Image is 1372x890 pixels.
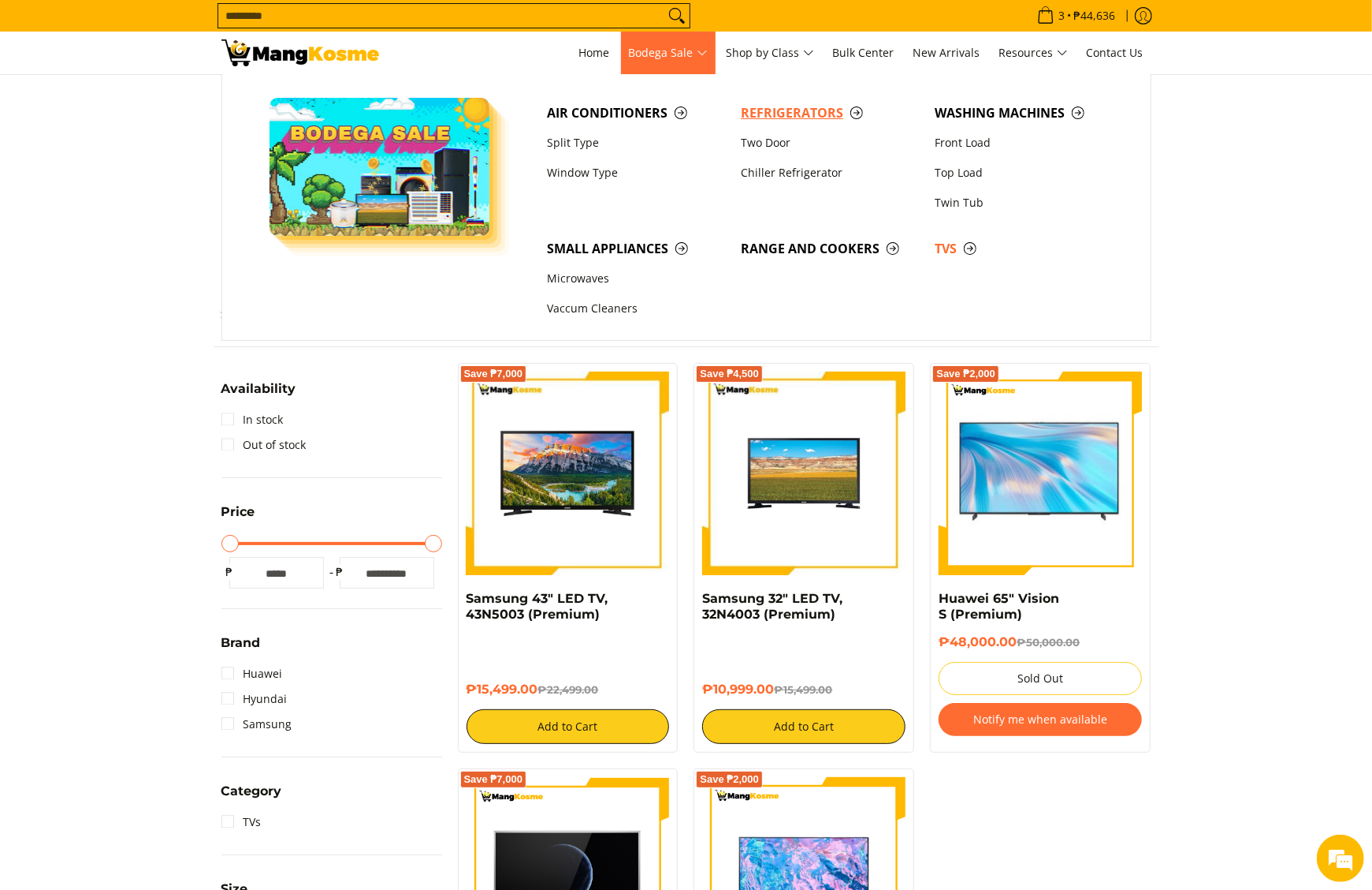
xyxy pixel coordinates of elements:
[221,39,379,66] img: TVs - Premium Television Brands l Mang Kosme
[702,682,905,697] h6: ₱10,999.00
[539,128,733,158] a: Split Type
[999,43,1068,63] span: Resources
[221,785,282,798] span: Category
[1072,10,1118,21] span: ₱44,636
[221,686,288,712] a: Hyundai
[741,239,919,259] span: Range and Cookers
[927,128,1121,158] a: Front Load
[464,775,523,784] span: Save ₱7,000
[539,98,733,128] a: Air Conditioners
[539,294,733,324] a: Vaccum Cleaners
[395,32,1151,74] nav: Main Menu
[905,32,988,74] a: New Arrivals
[258,8,296,46] div: Minimize live chat window
[82,88,265,109] div: Chat with us now
[221,407,284,432] a: In stock
[467,709,670,744] button: Add to Cart
[1087,45,1143,60] span: Contact Us
[719,32,822,74] a: Shop by Class
[467,682,670,697] h6: ₱15,499.00
[741,103,919,123] span: Refrigerators
[700,369,759,379] span: Save ₱4,500
[91,199,218,358] span: We're online!
[939,380,1142,567] img: huawei-s-65-inch-4k-lcd-display-tv-full-view-mang-kosme
[221,506,255,530] summary: Open
[727,43,814,63] span: Shop by Class
[1057,10,1068,21] span: 3
[927,158,1121,188] a: Top Load
[939,703,1142,736] button: Notify me when available
[927,234,1121,264] a: TVs
[221,383,296,395] span: Availability
[774,683,832,696] del: ₱15,499.00
[221,712,292,737] a: Samsung
[221,637,261,661] summary: Open
[621,32,716,74] a: Bodega Sale
[221,432,307,458] a: Out of stock
[579,45,610,60] span: Home
[939,662,1142,695] button: Sold Out
[221,564,237,580] span: ₱
[629,43,708,63] span: Bodega Sale
[913,45,980,60] span: New Arrivals
[467,372,670,575] img: samsung-43-inch-led-tv-full-view- mang-kosme
[1079,32,1151,74] a: Contact Us
[539,234,733,264] a: Small Appliances
[664,4,690,28] button: Search
[1032,7,1121,24] span: •
[702,591,842,622] a: Samsung 32" LED TV, 32N4003 (Premium)
[927,188,1121,218] a: Twin Tub
[539,264,733,294] a: Microwaves
[538,683,599,696] del: ₱22,499.00
[547,239,725,259] span: Small Appliances
[825,32,902,74] a: Bulk Center
[464,369,523,379] span: Save ₱7,000
[221,637,261,649] span: Brand
[547,103,725,123] span: Air Conditioners
[571,32,618,74] a: Home
[939,634,1142,650] h6: ₱48,000.00
[936,369,995,379] span: Save ₱2,000
[935,103,1113,123] span: Washing Machines
[702,709,905,744] button: Add to Cart
[1017,636,1080,649] del: ₱50,000.00
[935,239,1113,259] span: TVs
[733,234,927,264] a: Range and Cookers
[221,383,296,407] summary: Open
[939,591,1059,622] a: Huawei 65" Vision S (Premium)
[733,128,927,158] a: Two Door
[467,591,608,622] a: Samsung 43" LED TV, 43N5003 (Premium)
[539,158,733,188] a: Window Type
[8,431,300,486] textarea: Type your message and hit 'Enter'
[221,661,283,686] a: Huawei
[700,775,759,784] span: Save ₱2,000
[991,32,1076,74] a: Resources
[221,506,255,518] span: Price
[221,785,282,810] summary: Open
[733,98,927,128] a: Refrigerators
[927,98,1121,128] a: Washing Machines
[221,810,262,835] a: TVs
[733,158,927,188] a: Chiller Refrigerator
[833,45,894,60] span: Bulk Center
[270,98,490,236] img: Bodega Sale
[702,372,905,575] img: samsung-32-inch-led-tv-full-view-mang-kosme
[332,564,348,580] span: ₱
